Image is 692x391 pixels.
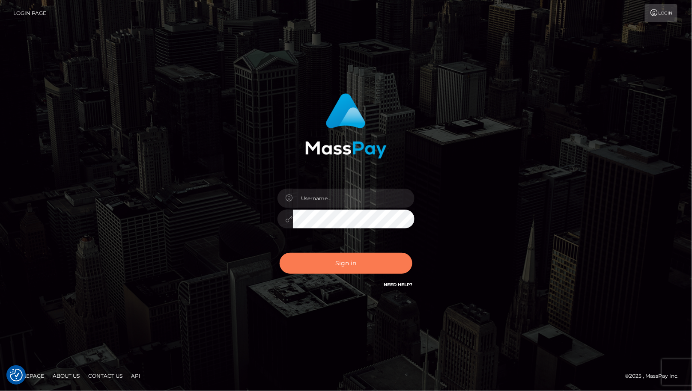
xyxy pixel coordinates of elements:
a: API [128,369,144,382]
img: MassPay Login [305,93,387,159]
a: Login [645,4,677,22]
input: Username... [293,189,415,208]
a: Login Page [13,4,46,22]
a: About Us [49,369,83,382]
a: Need Help? [384,282,412,287]
button: Consent Preferences [10,369,23,382]
a: Homepage [9,369,48,382]
a: Contact Us [85,369,126,382]
div: © 2025 , MassPay Inc. [625,371,686,381]
img: Revisit consent button [10,369,23,382]
button: Sign in [280,253,412,274]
